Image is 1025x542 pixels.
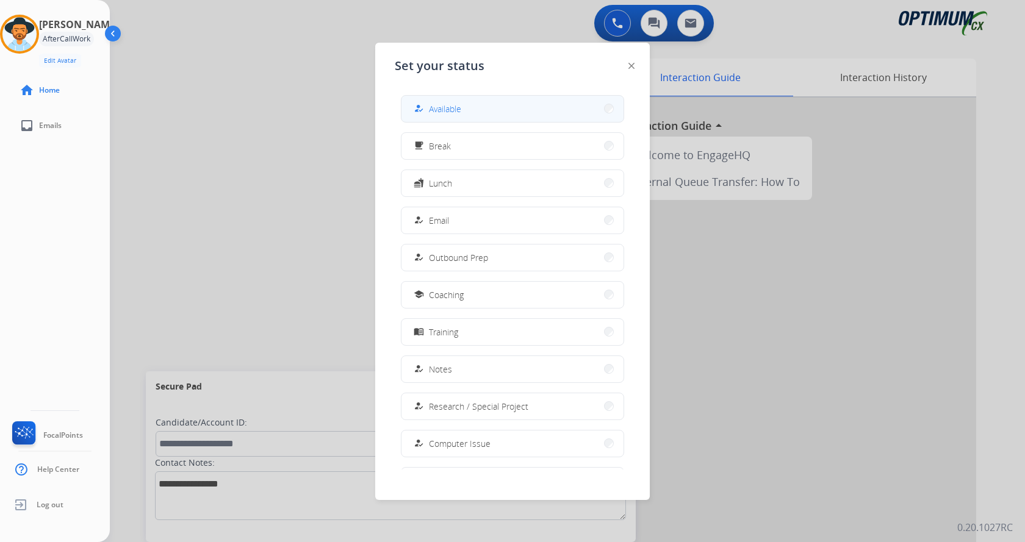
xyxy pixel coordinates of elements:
a: FocalPoints [10,421,83,449]
span: Log out [37,500,63,510]
mat-icon: how_to_reg [414,438,424,449]
button: Notes [401,356,624,382]
mat-icon: inbox [20,118,34,133]
mat-icon: school [414,290,424,300]
mat-icon: free_breakfast [414,141,424,151]
button: Coaching [401,282,624,308]
span: Email [429,214,449,227]
img: close-button [628,63,635,69]
button: Break [401,133,624,159]
mat-icon: home [20,83,34,98]
span: Home [39,85,60,95]
span: Lunch [429,177,452,190]
img: avatar [2,17,37,51]
span: Set your status [395,57,484,74]
mat-icon: how_to_reg [414,252,424,263]
span: Computer Issue [429,437,491,450]
button: Training [401,319,624,345]
button: Edit Avatar [39,54,81,68]
mat-icon: how_to_reg [414,104,424,114]
mat-icon: menu_book [414,327,424,337]
div: AfterCallWork [39,32,94,46]
button: Computer Issue [401,430,624,457]
button: Research / Special Project [401,393,624,419]
span: FocalPoints [43,430,83,440]
span: Coaching [429,288,464,301]
span: Available [429,102,461,115]
mat-icon: how_to_reg [414,401,424,412]
button: Internet Issue [401,468,624,494]
button: Email [401,207,624,234]
span: Research / Special Project [429,400,528,413]
mat-icon: how_to_reg [414,364,424,374]
p: 0.20.1027RC [957,520,1013,535]
span: Help Center [37,465,79,474]
span: Outbound Prep [429,251,488,264]
span: Training [429,326,458,338]
h3: [PERSON_NAME] [39,17,118,32]
button: Available [401,96,624,122]
button: Outbound Prep [401,244,624,271]
button: Lunch [401,170,624,196]
mat-icon: fastfood [414,178,424,188]
span: Notes [429,363,452,376]
span: Break [429,140,451,152]
mat-icon: how_to_reg [414,215,424,226]
span: Emails [39,121,62,130]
